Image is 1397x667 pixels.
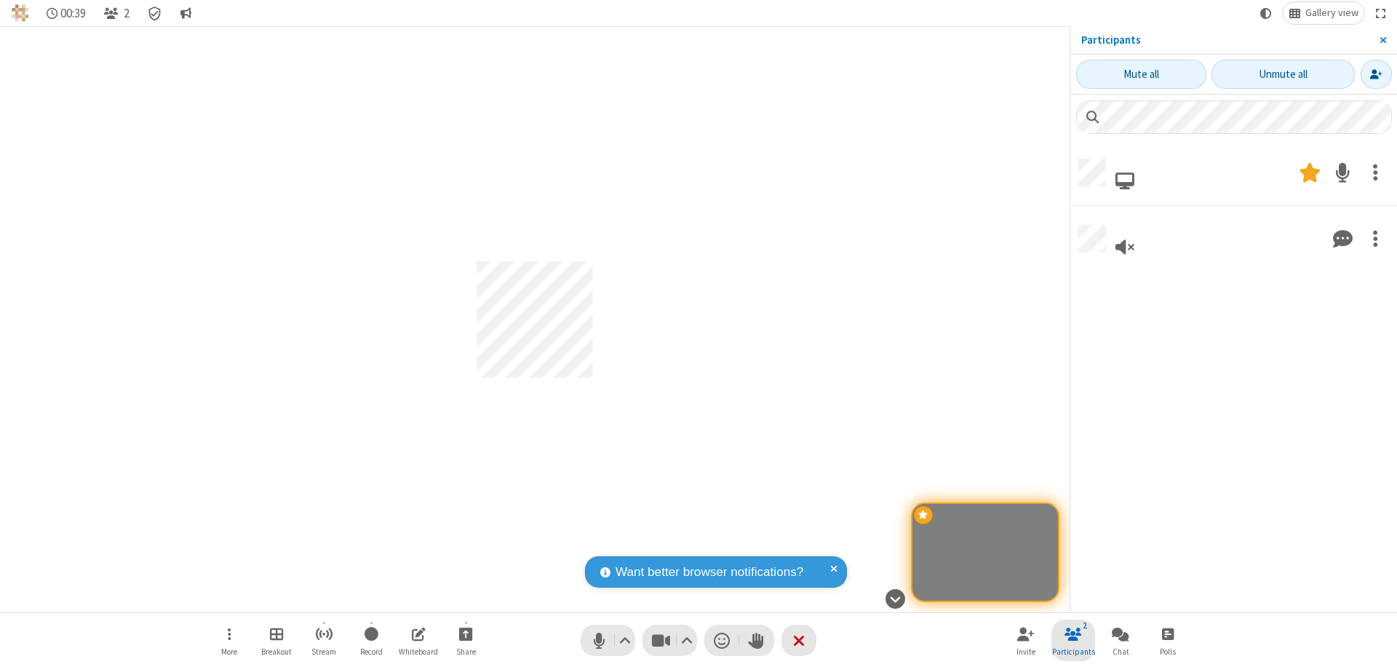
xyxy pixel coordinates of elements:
button: Close participant list [97,2,135,24]
span: Want better browser notifications? [616,563,803,582]
button: Conversation [174,2,197,24]
span: 00:39 [60,7,86,20]
button: Manage Breakout Rooms [255,620,298,661]
span: Whiteboard [399,647,438,656]
span: Invite [1016,647,1035,656]
button: Joined via web browser [1114,165,1136,197]
span: More [221,647,237,656]
button: Hide [880,581,910,616]
button: Unmute all [1211,60,1355,89]
button: Close participant list [1051,620,1095,661]
div: Timer [41,2,92,24]
button: Start sharing [444,620,487,661]
div: 2 [1079,619,1091,632]
button: Start recording [349,620,393,661]
button: Invite participants (⌘+Shift+I) [1004,620,1048,661]
img: QA Selenium DO NOT DELETE OR CHANGE [12,4,29,22]
span: Share [456,647,476,656]
button: Invite [1361,60,1392,89]
span: Record [360,647,383,656]
span: Polls [1160,647,1176,656]
button: Mute (⌘+Shift+A) [581,625,635,656]
button: Open poll [1146,620,1190,661]
button: Viewing only, no audio connected [1114,231,1136,264]
button: Change layout [1283,2,1364,24]
button: End or leave meeting [781,625,816,656]
button: Open chat [1099,620,1142,661]
span: Participants [1052,647,1095,656]
button: Close sidebar [1369,26,1397,54]
button: Raise hand [739,625,774,656]
button: Audio settings [616,625,635,656]
button: Stop video (⌘+Shift+V) [642,625,697,656]
button: Open shared whiteboard [397,620,440,661]
span: Breakout [261,647,292,656]
button: Start streaming [302,620,346,661]
button: Video setting [677,625,697,656]
button: Send a reaction [704,625,739,656]
button: Fullscreen [1370,2,1392,24]
button: Mute all [1076,60,1206,89]
button: Open menu [207,620,251,661]
span: Stream [311,647,336,656]
div: Meeting details Encryption enabled [141,2,169,24]
button: Using system theme [1254,2,1278,24]
span: Gallery view [1305,7,1358,19]
span: Chat [1113,647,1129,656]
p: Participants [1081,32,1369,49]
span: 2 [124,7,130,20]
